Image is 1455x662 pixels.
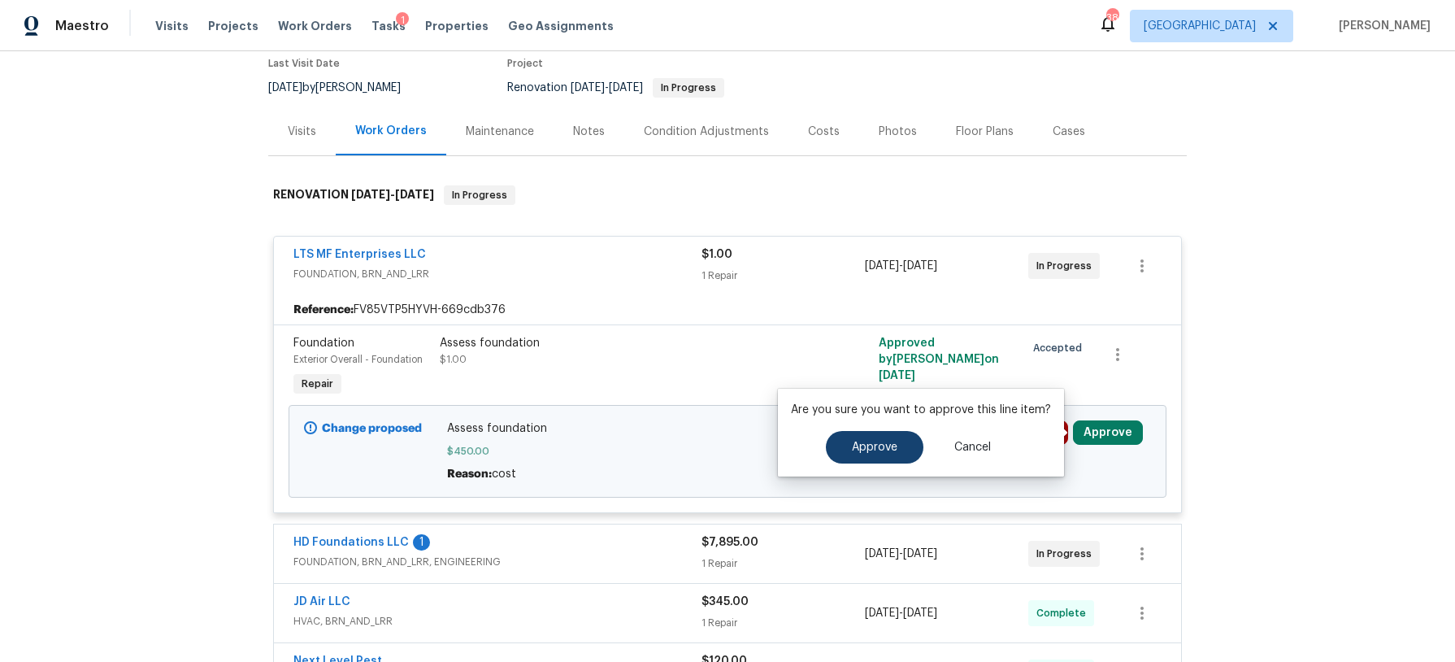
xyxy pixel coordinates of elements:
[903,548,937,560] span: [DATE]
[55,18,109,34] span: Maestro
[903,608,937,619] span: [DATE]
[293,554,701,570] span: FOUNDATION, BRN_AND_LRR, ENGINEERING
[268,82,302,94] span: [DATE]
[440,335,796,351] div: Assess foundation
[274,295,1181,324] div: FV85VTP5HYVH-669cdb376
[903,260,937,272] span: [DATE]
[791,402,1051,418] p: Are you sure you want to approve this line item?
[293,302,354,318] b: Reference:
[278,18,352,34] span: Work Orders
[445,187,514,203] span: In Progress
[879,124,917,140] div: Photos
[879,370,915,381] span: [DATE]
[293,613,701,629] span: HVAC, BRN_AND_LRR
[865,605,937,621] span: -
[1033,340,1088,356] span: Accepted
[208,18,258,34] span: Projects
[654,83,723,93] span: In Progress
[808,124,840,140] div: Costs
[396,12,409,28] div: 1
[447,468,492,480] span: Reason:
[865,608,899,619] span: [DATE]
[928,431,1017,464] button: Cancel
[268,78,420,98] div: by [PERSON_NAME]
[1053,124,1085,140] div: Cases
[644,124,769,140] div: Condition Adjustments
[492,468,516,480] span: cost
[701,555,865,572] div: 1 Repair
[288,124,316,140] div: Visits
[852,442,897,454] span: Approve
[571,82,605,94] span: [DATE]
[466,124,534,140] div: Maintenance
[268,169,1187,221] div: RENOVATION [DATE]-[DATE]In Progress
[573,124,605,140] div: Notes
[371,20,406,32] span: Tasks
[865,546,937,562] span: -
[1036,605,1092,621] span: Complete
[865,260,899,272] span: [DATE]
[1036,258,1098,274] span: In Progress
[293,266,701,282] span: FOUNDATION, BRN_AND_LRR
[440,355,467,364] span: $1.00
[293,355,423,364] span: Exterior Overall - Foundation
[447,420,1009,437] span: Assess foundation
[865,548,899,560] span: [DATE]
[507,59,543,68] span: Project
[609,82,643,94] span: [DATE]
[1144,18,1256,34] span: [GEOGRAPHIC_DATA]
[956,124,1014,140] div: Floor Plans
[701,249,732,260] span: $1.00
[155,18,189,34] span: Visits
[355,123,427,139] div: Work Orders
[571,82,643,94] span: -
[701,268,865,284] div: 1 Repair
[701,596,749,608] span: $345.00
[293,338,354,349] span: Foundation
[425,18,489,34] span: Properties
[826,431,923,464] button: Approve
[508,18,614,34] span: Geo Assignments
[865,258,937,274] span: -
[701,615,865,631] div: 1 Repair
[447,443,1009,459] span: $450.00
[293,249,426,260] a: LTS MF Enterprises LLC
[395,189,434,200] span: [DATE]
[268,59,340,68] span: Last Visit Date
[413,534,430,551] div: 1
[507,82,724,94] span: Renovation
[273,185,434,205] h6: RENOVATION
[1073,420,1143,445] button: Approve
[351,189,434,200] span: -
[295,376,340,392] span: Repair
[322,423,422,434] b: Change proposed
[1036,546,1098,562] span: In Progress
[879,338,999,381] span: Approved by [PERSON_NAME] on
[351,189,390,200] span: [DATE]
[954,442,991,454] span: Cancel
[293,537,409,548] a: HD Foundations LLC
[701,537,758,548] span: $7,895.00
[1106,10,1118,26] div: 38
[1332,18,1431,34] span: [PERSON_NAME]
[293,596,350,608] a: JD Air LLC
